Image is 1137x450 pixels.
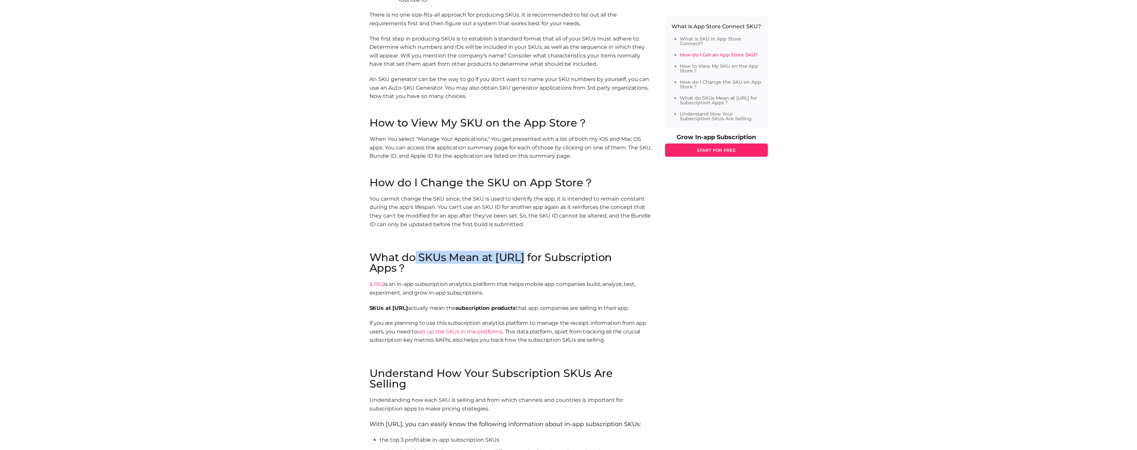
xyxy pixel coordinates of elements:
p: The first step in producing SKUs is to establish a standard format that all of your SKUs must adh... [369,35,652,68]
a: How to View My SKU on the App Store？ [680,63,759,74]
a: What is SKU in App Store Connect? [680,36,741,46]
li: the top 3 profitable in-app subscription SKUs [379,436,652,444]
a: [URL] [369,281,384,287]
a: How do I Change the SKU on App Store？ [680,79,761,90]
b: subscription products [455,305,516,311]
p: You cannot change the SKU since, the SKU is used to identify the app, it is intended to remain co... [369,195,652,228]
h2: How to View My SKU on the App Store？ [369,118,652,128]
a: How do I Get an App Store SKU? [680,52,758,58]
span: If you are planning to use this subscription analytics platform to manage the receipt information... [369,320,646,343]
a: What do SKUs Mean at [URL] for Subscription Apps？ [680,95,757,106]
a: Understand How Your Subscription SKUs Are Selling [680,111,752,122]
span: actually mean the that app companies are selling in their app. [369,305,629,311]
p: When You select "Manage Your Applications," You get presented with a list of both my iOS and Mac ... [369,135,652,177]
h2: Understand How Your Subscription SKUs Are Selling [369,368,652,389]
span: is an in-app subscription analytics platform that helps mobile app companies build, analyze, test... [369,281,635,296]
p: An SKU generator can be the way to go if you don't want to name your SKU numbers by yourself, you... [369,75,652,118]
p: What is App Store Connect SKU? [672,23,761,30]
span: With [URL], you can easily know the following information about in-app subscription SKUs: [369,420,641,428]
span: What do SKUs Mean at [URL] for Subscription Apps？ [369,251,612,274]
p: There is no one-size-fits-all approach for producing SKUs. It is recommended to list out all the ... [369,11,652,28]
p: Grow In-app Subscription [665,134,768,140]
a: set up the SKUs in the platforms [417,328,503,335]
b: SKUs at [URL] [369,305,408,311]
p: Understanding how each SKU is selling and from which channels and countries is important for subs... [369,396,652,413]
h2: How do I Change the SKU on App Store？ [369,177,652,188]
a: START FOR FREE [665,143,768,157]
